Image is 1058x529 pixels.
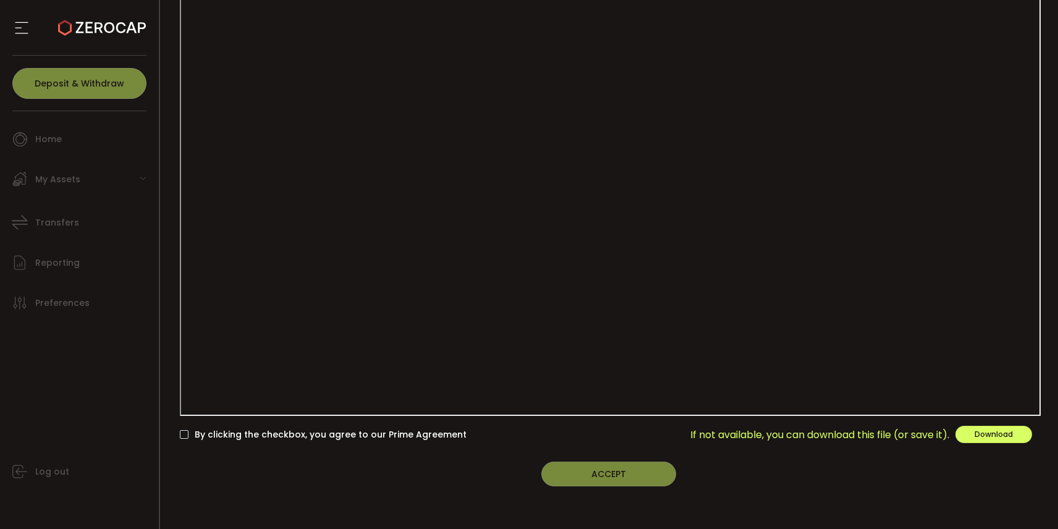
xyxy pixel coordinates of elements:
[996,470,1058,529] iframe: Chat Widget
[35,294,90,312] span: Preferences
[35,171,80,188] span: My Assets
[541,462,676,486] button: ACCEPT
[35,463,69,481] span: Log out
[591,468,626,480] span: ACCEPT
[35,254,80,272] span: Reporting
[35,214,79,232] span: Transfers
[35,130,62,148] span: Home
[188,429,467,441] span: By clicking the checkbox, you agree to our Prime Agreement
[12,68,146,99] button: Deposit & Withdraw
[975,429,1013,439] span: Download
[35,79,124,88] span: Deposit & Withdraw
[690,427,949,442] span: If not available, you can download this file (or save it).
[955,426,1032,443] button: Download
